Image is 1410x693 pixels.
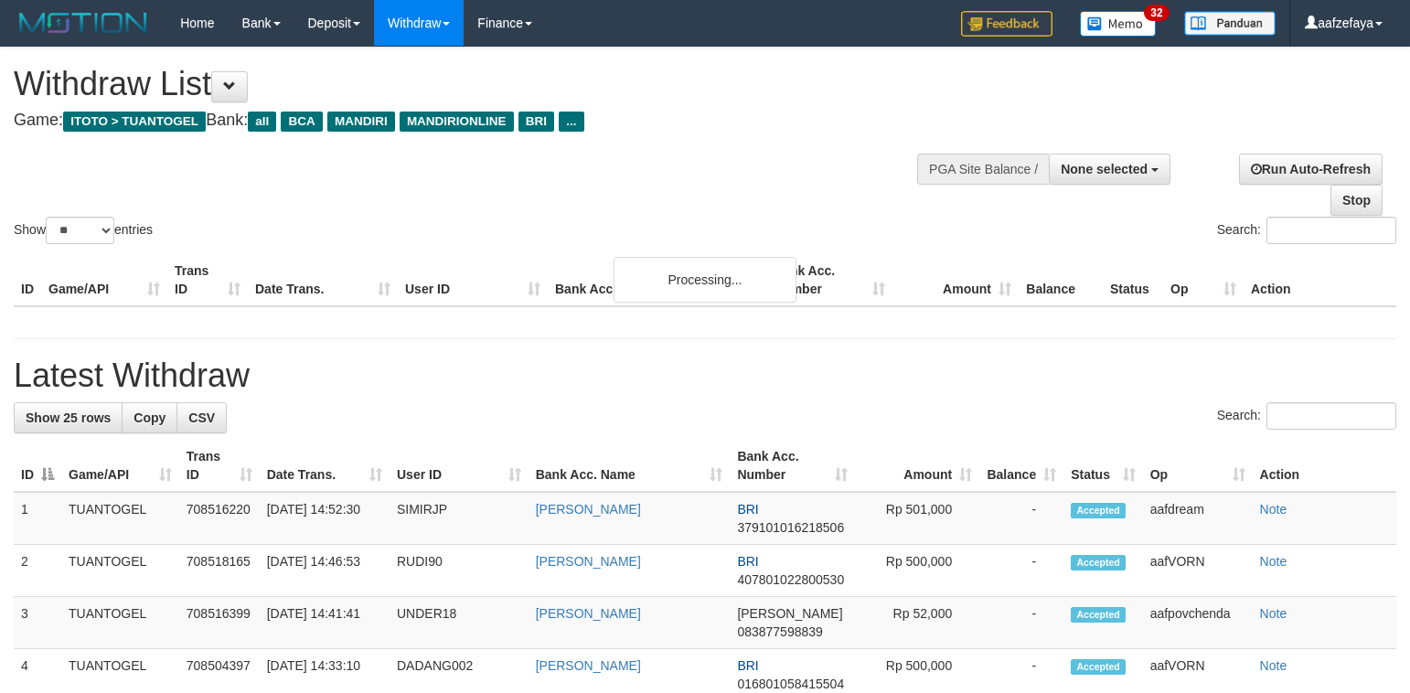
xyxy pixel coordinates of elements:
[14,492,61,545] td: 1
[260,597,390,649] td: [DATE] 14:41:41
[737,606,842,621] span: [PERSON_NAME]
[327,112,395,132] span: MANDIRI
[1071,555,1126,570] span: Accepted
[979,545,1063,597] td: -
[1266,402,1396,430] input: Search:
[548,254,766,306] th: Bank Acc. Name
[1239,154,1383,185] a: Run Auto-Refresh
[390,492,529,545] td: SIMIRJP
[63,112,206,132] span: ITOTO > TUANTOGEL
[1103,254,1163,306] th: Status
[14,9,153,37] img: MOTION_logo.png
[1260,658,1287,673] a: Note
[260,545,390,597] td: [DATE] 14:46:53
[737,554,758,569] span: BRI
[529,440,731,492] th: Bank Acc. Name: activate to sort column ascending
[855,597,979,649] td: Rp 52,000
[737,502,758,517] span: BRI
[41,254,167,306] th: Game/API
[1253,440,1396,492] th: Action
[390,440,529,492] th: User ID: activate to sort column ascending
[855,492,979,545] td: Rp 501,000
[1143,440,1253,492] th: Op: activate to sort column ascending
[176,402,227,433] a: CSV
[61,492,179,545] td: TUANTOGEL
[737,658,758,673] span: BRI
[260,440,390,492] th: Date Trans.: activate to sort column ascending
[1260,502,1287,517] a: Note
[281,112,322,132] span: BCA
[961,11,1052,37] img: Feedback.jpg
[1019,254,1103,306] th: Balance
[134,410,166,425] span: Copy
[730,440,855,492] th: Bank Acc. Number: activate to sort column ascending
[1244,254,1396,306] th: Action
[14,112,922,130] h4: Game: Bank:
[1330,185,1383,216] a: Stop
[398,254,548,306] th: User ID
[188,410,215,425] span: CSV
[1260,554,1287,569] a: Note
[1143,597,1253,649] td: aafpovchenda
[14,545,61,597] td: 2
[61,597,179,649] td: TUANTOGEL
[14,254,41,306] th: ID
[14,217,153,244] label: Show entries
[737,677,844,691] span: Copy 016801058415504 to clipboard
[1163,254,1244,306] th: Op
[248,112,276,132] span: all
[737,520,844,535] span: Copy 379101016218506 to clipboard
[536,658,641,673] a: [PERSON_NAME]
[518,112,554,132] span: BRI
[1143,545,1253,597] td: aafVORN
[179,545,260,597] td: 708518165
[1071,659,1126,675] span: Accepted
[1144,5,1169,21] span: 32
[179,440,260,492] th: Trans ID: activate to sort column ascending
[917,154,1049,185] div: PGA Site Balance /
[737,624,822,639] span: Copy 083877598839 to clipboard
[390,597,529,649] td: UNDER18
[260,492,390,545] td: [DATE] 14:52:30
[892,254,1019,306] th: Amount
[61,440,179,492] th: Game/API: activate to sort column ascending
[46,217,114,244] select: Showentries
[536,606,641,621] a: [PERSON_NAME]
[559,112,583,132] span: ...
[979,597,1063,649] td: -
[1080,11,1157,37] img: Button%20Memo.svg
[179,597,260,649] td: 708516399
[400,112,514,132] span: MANDIRIONLINE
[979,440,1063,492] th: Balance: activate to sort column ascending
[248,254,398,306] th: Date Trans.
[1049,154,1170,185] button: None selected
[1217,402,1396,430] label: Search:
[26,410,111,425] span: Show 25 rows
[1266,217,1396,244] input: Search:
[737,572,844,587] span: Copy 407801022800530 to clipboard
[1143,492,1253,545] td: aafdream
[14,597,61,649] td: 3
[1061,162,1148,176] span: None selected
[122,402,177,433] a: Copy
[536,554,641,569] a: [PERSON_NAME]
[179,492,260,545] td: 708516220
[1071,503,1126,518] span: Accepted
[14,402,123,433] a: Show 25 rows
[14,440,61,492] th: ID: activate to sort column descending
[1071,607,1126,623] span: Accepted
[1184,11,1276,36] img: panduan.png
[14,66,922,102] h1: Withdraw List
[766,254,892,306] th: Bank Acc. Number
[14,357,1396,394] h1: Latest Withdraw
[855,545,979,597] td: Rp 500,000
[61,545,179,597] td: TUANTOGEL
[979,492,1063,545] td: -
[1260,606,1287,621] a: Note
[390,545,529,597] td: RUDI90
[536,502,641,517] a: [PERSON_NAME]
[1063,440,1142,492] th: Status: activate to sort column ascending
[855,440,979,492] th: Amount: activate to sort column ascending
[614,257,796,303] div: Processing...
[167,254,248,306] th: Trans ID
